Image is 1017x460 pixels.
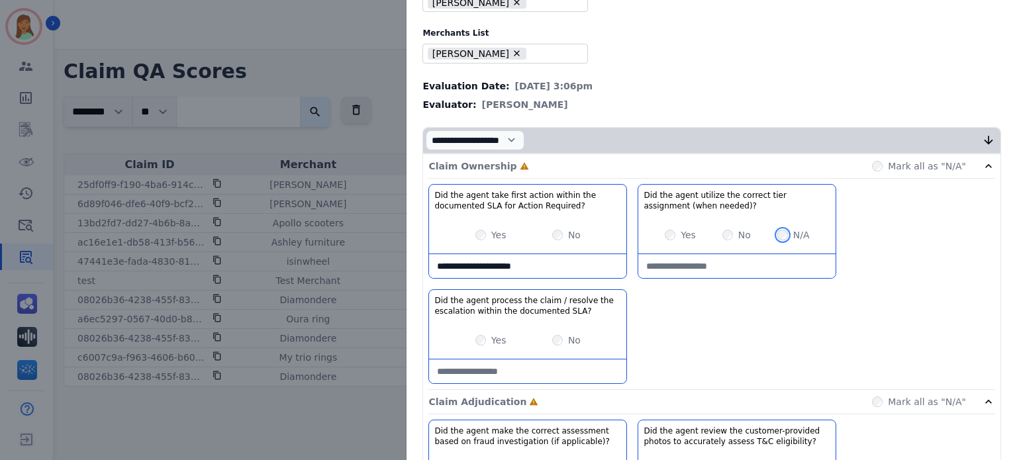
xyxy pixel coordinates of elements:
[428,395,526,408] p: Claim Adjudication
[568,334,581,347] label: No
[644,426,830,447] h3: Did the agent review the customer-provided photos to accurately assess T&C eligibility?
[681,228,696,242] label: Yes
[568,228,581,242] label: No
[512,48,522,58] button: Remove Ashley - Reguard
[888,160,966,173] label: Mark all as "N/A"
[434,426,621,447] h3: Did the agent make the correct assessment based on fraud investigation (if applicable)?
[422,28,1001,38] label: Merchants List
[888,395,966,408] label: Mark all as "N/A"
[434,295,621,316] h3: Did the agent process the claim / resolve the escalation within the documented SLA?
[422,98,1001,111] div: Evaluator:
[482,98,568,111] span: [PERSON_NAME]
[491,228,507,242] label: Yes
[428,160,516,173] p: Claim Ownership
[793,228,810,242] label: N/A
[738,228,751,242] label: No
[434,190,621,211] h3: Did the agent take first action within the documented SLA for Action Required?
[515,79,593,93] span: [DATE] 3:06pm
[491,334,507,347] label: Yes
[422,79,1001,93] div: Evaluation Date:
[644,190,830,211] h3: Did the agent utilize the correct tier assignment (when needed)?
[426,46,579,62] ul: selected options
[428,48,526,60] li: [PERSON_NAME]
